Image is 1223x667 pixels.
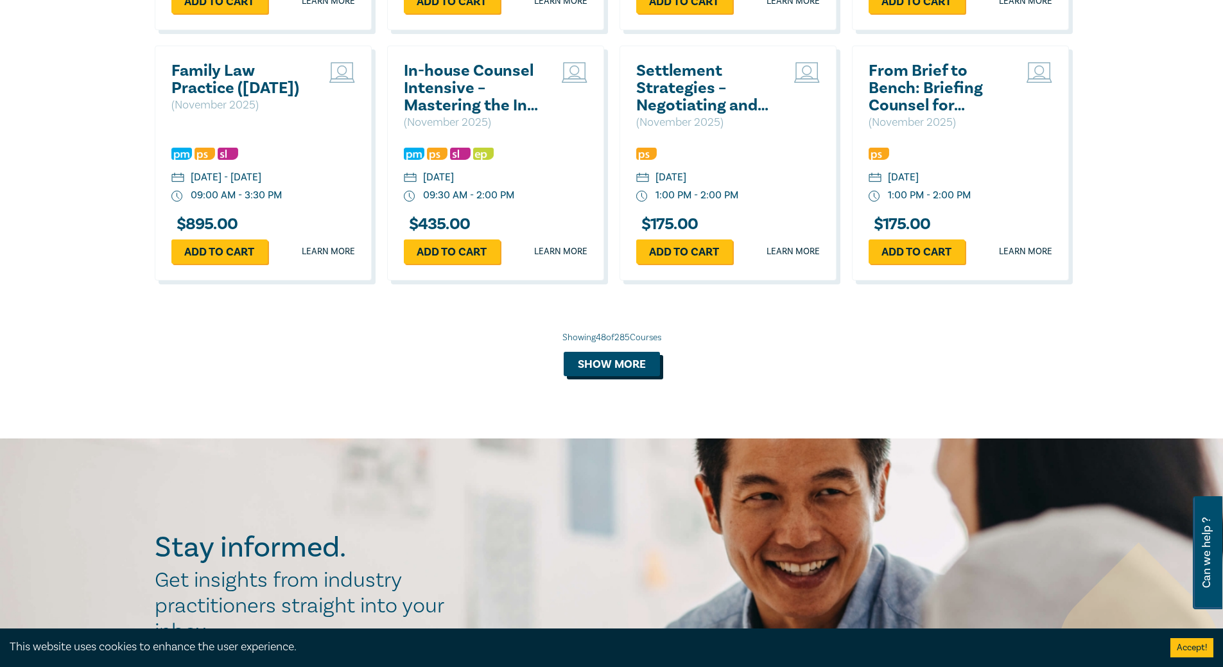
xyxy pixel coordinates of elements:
[302,245,355,258] a: Learn more
[869,148,889,160] img: Professional Skills
[869,62,1007,114] a: From Brief to Bench: Briefing Counsel for Success
[171,191,183,202] img: watch
[427,148,447,160] img: Professional Skills
[423,188,514,203] div: 09:30 AM - 2:00 PM
[767,245,820,258] a: Learn more
[869,173,881,184] img: calendar
[534,245,587,258] a: Learn more
[1170,638,1213,657] button: Accept cookies
[869,239,965,264] a: Add to cart
[636,216,698,233] h3: $ 175.00
[404,62,542,114] a: In-house Counsel Intensive – Mastering the In-house Role
[191,188,282,203] div: 09:00 AM - 3:30 PM
[869,191,880,202] img: watch
[171,239,268,264] a: Add to cart
[155,531,458,564] h2: Stay informed.
[404,148,424,160] img: Practice Management & Business Skills
[155,331,1069,344] div: Showing 48 of 285 Courses
[794,62,820,83] img: Live Stream
[1201,504,1213,602] span: Can we help ?
[562,62,587,83] img: Live Stream
[404,239,500,264] a: Add to cart
[655,188,738,203] div: 1:00 PM - 2:00 PM
[404,191,415,202] img: watch
[195,148,215,160] img: Professional Skills
[636,114,774,131] p: ( November 2025 )
[636,239,733,264] a: Add to cart
[404,114,542,131] p: ( November 2025 )
[564,352,660,376] button: Show more
[888,170,919,185] div: [DATE]
[869,216,931,233] h3: $ 175.00
[171,216,238,233] h3: $ 895.00
[10,639,1151,655] div: This website uses cookies to enhance the user experience.
[636,62,774,114] a: Settlement Strategies – Negotiating and Advising on Offers of Settlement
[1027,62,1052,83] img: Live Stream
[423,170,454,185] div: [DATE]
[999,245,1052,258] a: Learn more
[171,173,184,184] img: calendar
[636,173,649,184] img: calendar
[218,148,238,160] img: Substantive Law
[473,148,494,160] img: Ethics & Professional Responsibility
[329,62,355,83] img: Live Stream
[655,170,686,185] div: [DATE]
[191,170,261,185] div: [DATE] - [DATE]
[450,148,471,160] img: Substantive Law
[869,114,1007,131] p: ( November 2025 )
[155,567,458,645] h2: Get insights from industry practitioners straight into your inbox.
[171,148,192,160] img: Practice Management & Business Skills
[404,173,417,184] img: calendar
[636,191,648,202] img: watch
[171,97,309,114] p: ( November 2025 )
[404,216,471,233] h3: $ 435.00
[636,148,657,160] img: Professional Skills
[171,62,309,97] a: Family Law Practice ([DATE])
[888,188,971,203] div: 1:00 PM - 2:00 PM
